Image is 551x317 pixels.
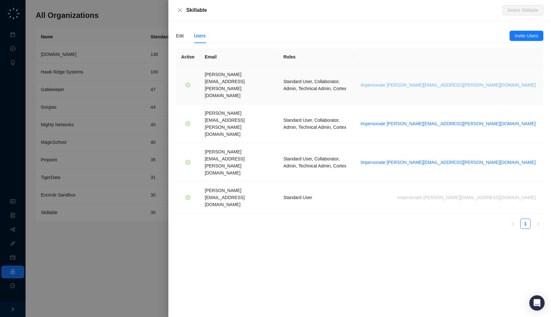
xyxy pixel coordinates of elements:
a: 1 [521,219,530,228]
span: check-circle [186,83,190,87]
span: check-circle [186,121,190,126]
td: Standard User, Collaborator, Admin, Technical Admin, Cortex [278,143,353,182]
th: Email [200,48,278,66]
button: Delete Skillable [503,5,544,15]
span: Impersonate [PERSON_NAME][EMAIL_ADDRESS][PERSON_NAME][DOMAIN_NAME] [361,159,536,166]
td: Standard User, Collaborator, Admin, Technical Admin, Cortex [278,104,353,143]
span: [PERSON_NAME][EMAIL_ADDRESS][PERSON_NAME][DOMAIN_NAME] [205,111,245,137]
span: Invite Users [515,32,538,39]
span: [PERSON_NAME][EMAIL_ADDRESS][PERSON_NAME][DOMAIN_NAME] [205,149,245,175]
button: Impersonate [PERSON_NAME][EMAIL_ADDRESS][PERSON_NAME][DOMAIN_NAME] [358,158,538,166]
li: Previous Page [508,219,518,229]
span: right [536,222,540,226]
div: Skillable [186,6,503,14]
button: Impersonate [PERSON_NAME][EMAIL_ADDRESS][DOMAIN_NAME] [395,194,538,201]
button: Impersonate [PERSON_NAME][EMAIL_ADDRESS][PERSON_NAME][DOMAIN_NAME] [358,120,538,128]
span: Impersonate [PERSON_NAME][EMAIL_ADDRESS][PERSON_NAME][DOMAIN_NAME] [361,120,536,127]
button: Invite Users [510,31,543,41]
th: Roles [278,48,353,66]
button: Impersonate [PERSON_NAME][EMAIL_ADDRESS][PERSON_NAME][DOMAIN_NAME] [358,81,538,89]
span: check-circle [186,195,190,200]
div: Edit [176,32,184,39]
span: [PERSON_NAME][EMAIL_ADDRESS][DOMAIN_NAME] [205,188,245,207]
li: 1 [520,219,531,229]
button: Close [176,6,184,14]
td: Standard User [278,182,353,213]
div: Open Intercom Messenger [529,295,545,311]
button: right [533,219,543,229]
span: close [177,8,182,13]
button: left [508,219,518,229]
th: Active [176,48,200,66]
li: Next Page [533,219,543,229]
span: left [511,222,515,226]
span: Impersonate [PERSON_NAME][EMAIL_ADDRESS][PERSON_NAME][DOMAIN_NAME] [361,81,536,89]
span: check-circle [186,160,190,165]
td: Standard User, Collaborator, Admin, Technical Admin, Cortex [278,66,353,104]
span: [PERSON_NAME][EMAIL_ADDRESS][PERSON_NAME][DOMAIN_NAME] [205,72,245,98]
div: Users [194,32,206,39]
